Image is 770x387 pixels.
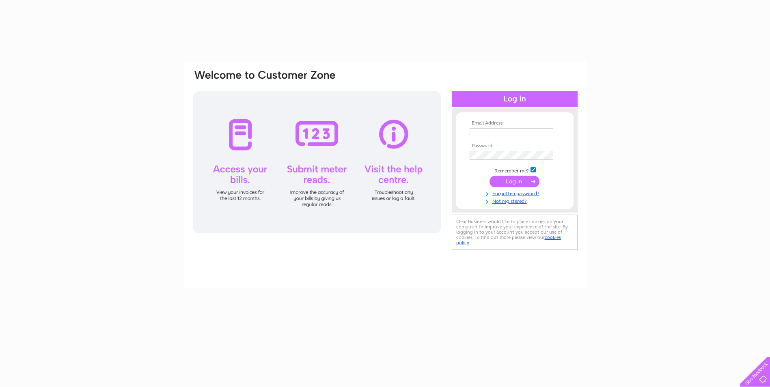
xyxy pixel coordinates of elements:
[468,120,562,126] th: Email Address:
[468,166,562,174] td: Remember me?
[490,176,539,187] input: Submit
[468,143,562,149] th: Password:
[470,189,562,197] a: Forgotten password?
[452,215,578,250] div: Clear Business would like to place cookies on your computer to improve your experience of the sit...
[470,197,562,204] a: Not registered?
[456,234,561,245] a: cookies policy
